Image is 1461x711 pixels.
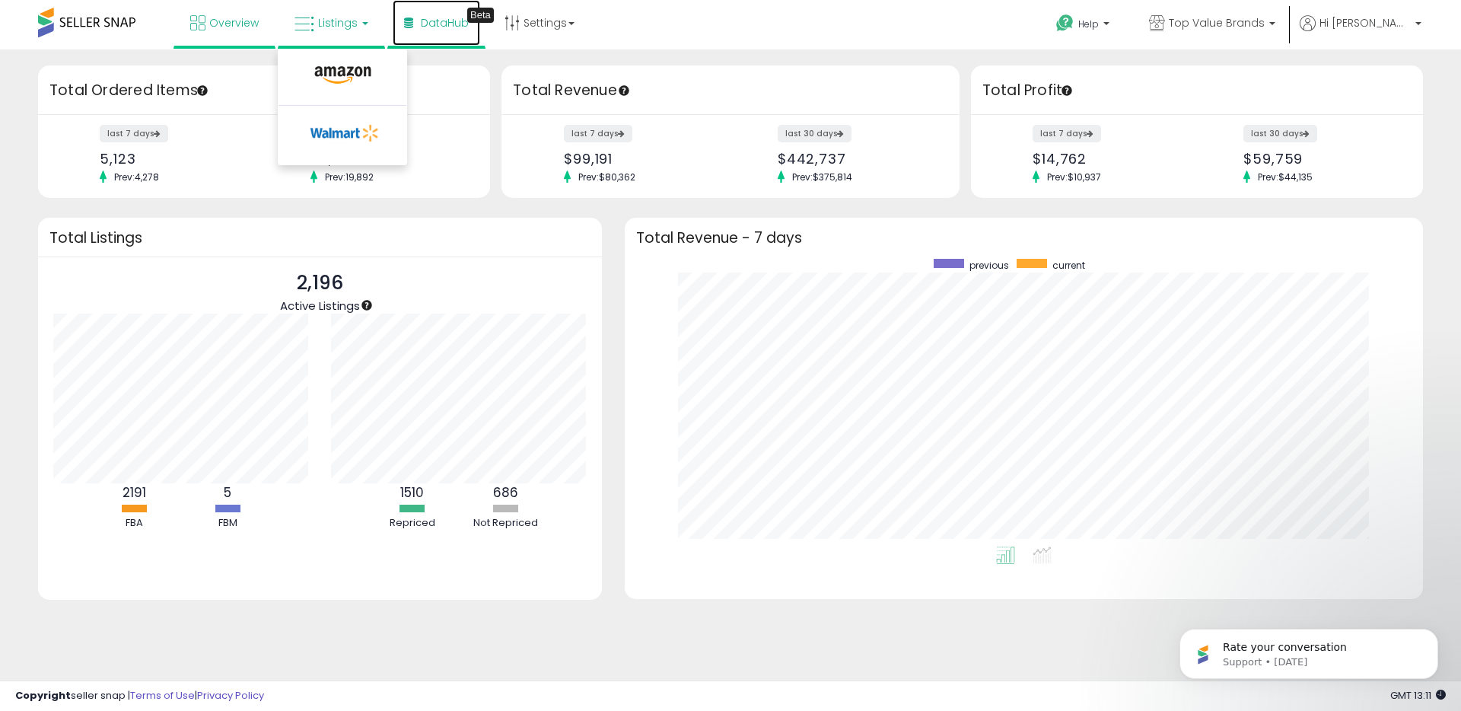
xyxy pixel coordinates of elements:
span: current [1052,259,1085,272]
span: Prev: $10,937 [1039,171,1109,183]
label: last 7 days [1033,125,1101,142]
span: Prev: $80,362 [571,171,643,183]
div: $14,762 [1033,151,1186,167]
label: last 30 days [778,125,851,142]
b: 5 [224,483,231,502]
div: $442,737 [778,151,933,167]
div: $99,191 [564,151,719,167]
div: Tooltip anchor [196,84,209,97]
div: FBM [182,516,273,531]
h3: Total Profit [982,80,1412,101]
div: 5,123 [100,151,253,167]
b: 1510 [400,483,424,502]
p: 2,196 [280,269,360,298]
span: Listings [318,15,358,30]
h3: Total Revenue [513,80,948,101]
span: Prev: 19,892 [317,171,381,183]
span: Prev: $44,135 [1250,171,1320,183]
div: Tooltip anchor [617,84,631,97]
h3: Total Ordered Items [49,80,479,101]
label: last 30 days [1243,125,1317,142]
i: Get Help [1055,14,1074,33]
span: Hi [PERSON_NAME] [1319,15,1411,30]
iframe: Intercom notifications message [1157,597,1461,703]
span: Overview [209,15,259,30]
b: 2191 [123,483,146,502]
h3: Total Listings [49,232,590,244]
span: DataHub [421,15,469,30]
span: Help [1078,18,1099,30]
div: 22,445 [310,151,463,167]
h3: Total Revenue - 7 days [636,232,1412,244]
div: Tooltip anchor [1060,84,1074,97]
a: Help [1044,2,1125,49]
div: FBA [88,516,180,531]
div: Repriced [367,516,458,531]
span: Top Value Brands [1169,15,1265,30]
span: Active Listings [280,298,360,314]
label: last 7 days [564,125,632,142]
div: Not Repriced [460,516,552,531]
a: Hi [PERSON_NAME] [1300,15,1421,49]
span: Prev: 4,278 [107,171,167,183]
span: Prev: $375,814 [785,171,860,183]
b: 686 [493,483,518,502]
div: Tooltip anchor [360,298,374,312]
span: previous [969,259,1009,272]
div: $59,759 [1243,151,1396,167]
div: Tooltip anchor [467,8,494,23]
label: last 7 days [100,125,168,142]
